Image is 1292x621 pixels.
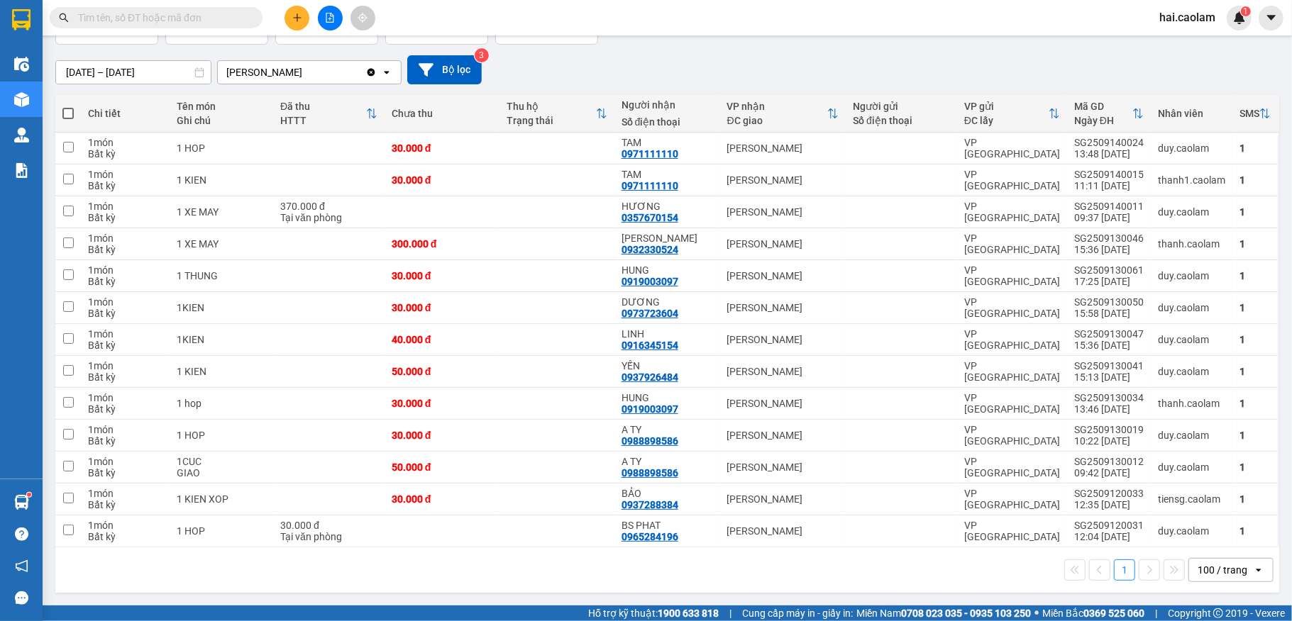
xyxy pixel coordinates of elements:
[392,108,492,119] div: Chưa thu
[177,115,266,126] div: Ghi chú
[1158,108,1225,119] div: Nhân viên
[1158,270,1225,281] div: duy.caolam
[392,238,492,250] div: 300.000 đ
[1074,296,1144,308] div: SG2509130050
[1083,608,1144,619] strong: 0369 525 060
[12,9,31,30] img: logo-vxr
[392,461,492,473] div: 50.000 đ
[964,488,1060,510] div: VP [GEOGRAPHIC_DATA]
[88,435,162,447] div: Bất kỳ
[1074,169,1144,180] div: SG2509140015
[88,328,162,340] div: 1 món
[1239,525,1271,537] div: 1
[1239,398,1271,409] div: 1
[622,371,678,383] div: 0937926484
[1074,201,1144,212] div: SG2509140011
[727,525,839,537] div: [PERSON_NAME]
[1239,493,1271,505] div: 1
[622,424,713,435] div: A TY
[88,169,162,180] div: 1 món
[1265,11,1278,24] span: caret-down
[1074,488,1144,499] div: SG2509120033
[304,65,305,79] input: Selected VP Phan Thiết.
[88,276,162,287] div: Bất kỳ
[499,95,614,133] th: Toggle SortBy
[1239,270,1271,281] div: 1
[1074,340,1144,351] div: 15:36 [DATE]
[964,424,1060,447] div: VP [GEOGRAPHIC_DATA]
[177,430,266,441] div: 1 HOP
[88,264,162,276] div: 1 món
[88,233,162,244] div: 1 món
[27,493,31,497] sup: 1
[325,13,335,23] span: file-add
[1074,180,1144,191] div: 11:11 [DATE]
[280,212,377,223] div: Tại văn phòng
[1074,499,1144,510] div: 12:35 [DATE]
[392,270,492,281] div: 30.000 đ
[177,398,266,409] div: 1 hop
[622,340,678,351] div: 0916345154
[88,424,162,435] div: 1 món
[88,467,162,479] div: Bất kỳ
[78,10,245,26] input: Tìm tên, số ĐT hoặc mã đơn
[177,302,266,313] div: 1KIEN
[622,148,678,160] div: 0971111110
[88,499,162,510] div: Bất kỳ
[727,430,839,441] div: [PERSON_NAME]
[88,201,162,212] div: 1 món
[88,340,162,351] div: Bất kỳ
[177,493,266,505] div: 1 KIEN XOP
[1241,6,1251,16] sup: 1
[1239,302,1271,313] div: 1
[622,264,713,276] div: HUNG
[1074,244,1144,255] div: 15:36 [DATE]
[1074,137,1144,148] div: SG2509140024
[392,366,492,377] div: 50.000 đ
[622,520,713,531] div: BS PHAT
[1074,435,1144,447] div: 10:22 [DATE]
[1239,142,1271,154] div: 1
[177,366,266,377] div: 1 KIEN
[88,488,162,499] div: 1 món
[177,142,266,154] div: 1 HOP
[1158,174,1225,186] div: thanh1.caolam
[964,296,1060,319] div: VP [GEOGRAPHIC_DATA]
[226,65,302,79] div: [PERSON_NAME]
[622,276,678,287] div: 0919003097
[1233,11,1246,24] img: icon-new-feature
[622,328,713,340] div: LINH
[1259,6,1283,30] button: caret-down
[285,6,309,30] button: plus
[1067,95,1151,133] th: Toggle SortBy
[1074,392,1144,403] div: SG2509130034
[727,101,827,112] div: VP nhận
[658,608,719,619] strong: 1900 633 818
[1158,302,1225,313] div: duy.caolam
[14,92,29,107] img: warehouse-icon
[15,559,28,573] span: notification
[88,520,162,531] div: 1 món
[1239,366,1271,377] div: 1
[392,302,492,313] div: 30.000 đ
[622,137,713,148] div: TAM
[475,48,489,62] sup: 3
[727,398,839,409] div: [PERSON_NAME]
[964,456,1060,479] div: VP [GEOGRAPHIC_DATA]
[727,206,839,218] div: [PERSON_NAME]
[964,137,1060,160] div: VP [GEOGRAPHIC_DATA]
[280,101,366,112] div: Đã thu
[177,456,266,467] div: 1CUC
[1239,238,1271,250] div: 1
[1114,559,1135,581] button: 1
[88,148,162,160] div: Bất kỳ
[18,91,80,158] b: [PERSON_NAME]
[727,366,839,377] div: [PERSON_NAME]
[1074,308,1144,319] div: 15:58 [DATE]
[1239,334,1271,345] div: 1
[177,467,266,479] div: GIAO
[1042,605,1144,621] span: Miền Bắc
[59,13,69,23] span: search
[119,67,195,85] li: (c) 2017
[88,371,162,383] div: Bất kỳ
